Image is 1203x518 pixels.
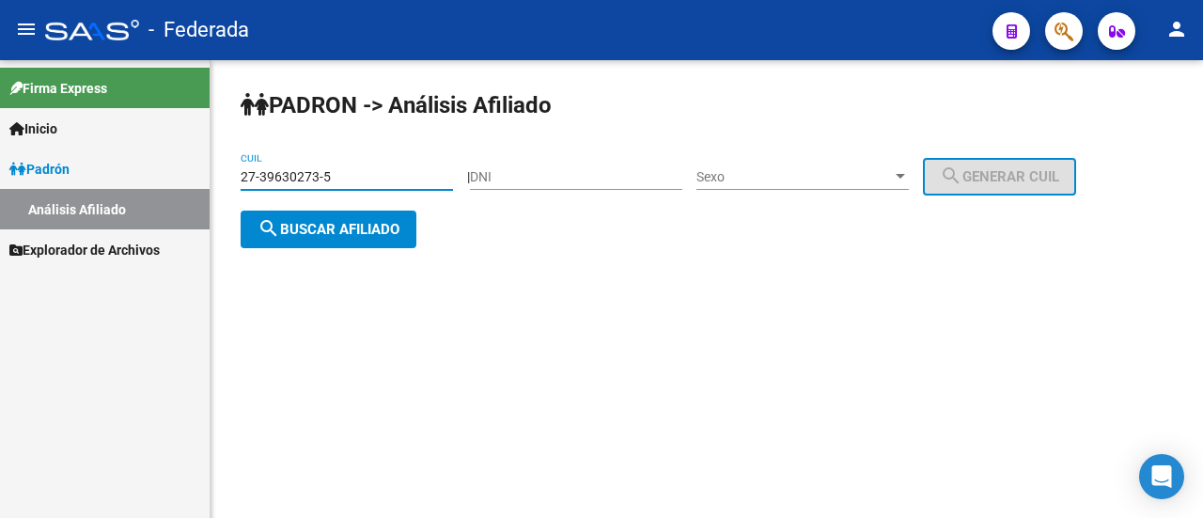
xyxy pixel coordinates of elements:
[241,211,416,248] button: Buscar afiliado
[148,9,249,51] span: - Federada
[923,158,1076,196] button: Generar CUIL
[1139,454,1184,499] div: Open Intercom Messenger
[940,168,1059,185] span: Generar CUIL
[15,18,38,40] mat-icon: menu
[9,118,57,139] span: Inicio
[467,169,1090,184] div: |
[9,159,70,180] span: Padrón
[696,169,892,185] span: Sexo
[258,221,399,238] span: Buscar afiliado
[9,240,160,260] span: Explorador de Archivos
[940,165,962,187] mat-icon: search
[9,78,107,99] span: Firma Express
[241,92,552,118] strong: PADRON -> Análisis Afiliado
[258,217,280,240] mat-icon: search
[1165,18,1188,40] mat-icon: person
